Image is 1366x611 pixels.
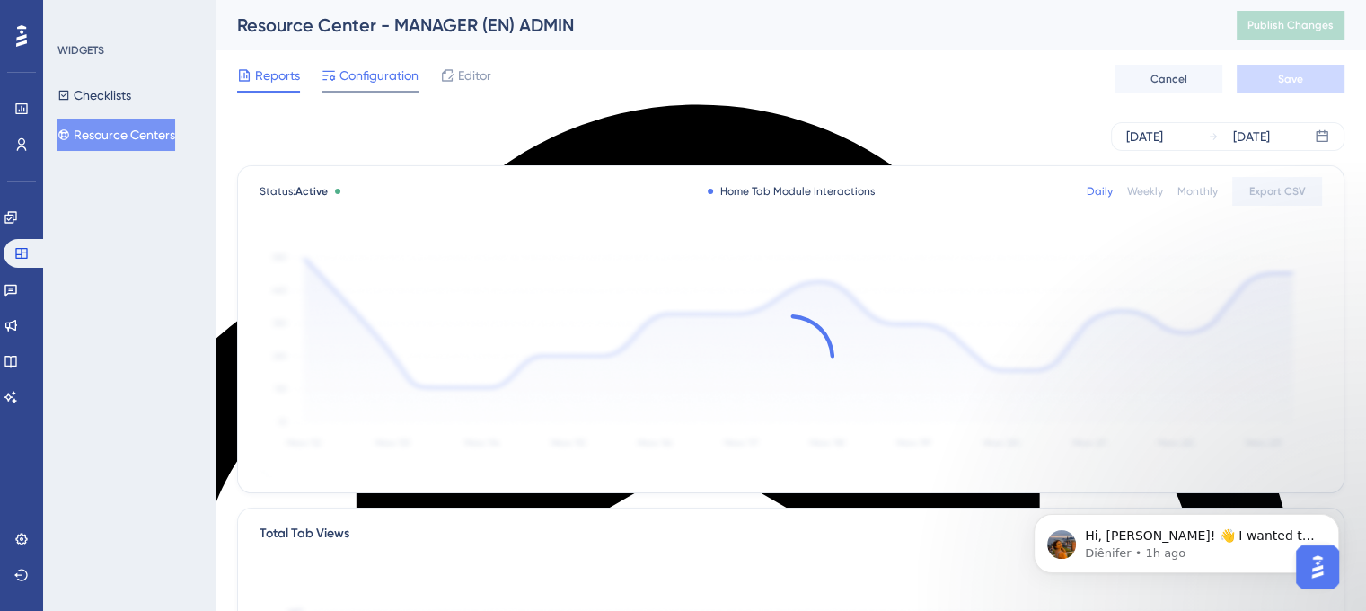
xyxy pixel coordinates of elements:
[1232,177,1322,206] button: Export CSV
[14,191,213,231] div: I send you the gift above :)
[14,286,345,327] div: Sofía says…
[308,524,337,553] button: Send a message…
[1126,126,1163,147] div: [DATE]
[1237,11,1344,40] button: Publish Changes
[315,7,348,40] div: Close
[255,65,300,86] span: Reports
[15,493,344,524] textarea: Message…
[281,7,315,41] button: Home
[1150,72,1187,86] span: Cancel
[237,13,1192,38] div: Resource Center - MANAGER (EN) ADMIN
[1115,65,1222,93] button: Cancel
[1233,126,1270,147] div: [DATE]
[284,137,345,177] div: how?
[114,338,330,356] div: He somthing with this one specific
[51,10,80,39] img: Profile image for Diênifer
[57,79,131,111] button: Checklists
[339,65,419,86] span: Configuration
[87,22,216,40] p: Active in the last 15m
[1249,184,1306,199] span: Export CSV
[1278,72,1303,86] span: Save
[260,523,349,545] div: Total Tab Views
[85,531,100,545] button: Upload attachment
[1087,184,1113,199] div: Daily
[109,256,330,274] div: The menu on the let does not open
[94,245,345,285] div: The menu on the let does not open
[107,297,330,314] div: On my another websites does open
[12,7,46,41] button: go back
[93,286,345,325] div: On my another websites does open
[14,380,345,504] div: Diênifer says…
[1127,184,1163,199] div: Weekly
[87,9,144,22] h1: Diênifer
[1291,540,1344,594] iframe: UserGuiding AI Assistant Launcher
[1177,184,1218,199] div: Monthly
[1007,476,1366,602] iframe: Intercom notifications message
[57,43,104,58] div: WIDGETS
[708,184,875,199] div: Home Tab Module Interactions
[29,202,198,220] div: I send you the gift above :)
[14,137,345,191] div: Sofía says…
[28,531,42,545] button: Emoji picker
[100,327,345,367] div: He somthing with this one specific
[14,380,295,490] div: The container code is not embedded on this page if the troubleshooter is not opening. Can you ple...
[14,327,345,381] div: Sofía says…
[260,184,328,199] span: Status:
[1247,18,1334,32] span: Publish Changes
[458,65,491,86] span: Editor
[57,531,71,545] button: Gif picker
[29,391,280,479] div: The container code is not embedded on this page if the troubleshooter is not opening. Can you ple...
[1237,65,1344,93] button: Save
[298,148,330,166] div: how?
[14,245,345,287] div: Sofía says…
[14,191,345,245] div: Diênifer says…
[295,185,328,198] span: Active
[57,119,175,151] button: Resource Centers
